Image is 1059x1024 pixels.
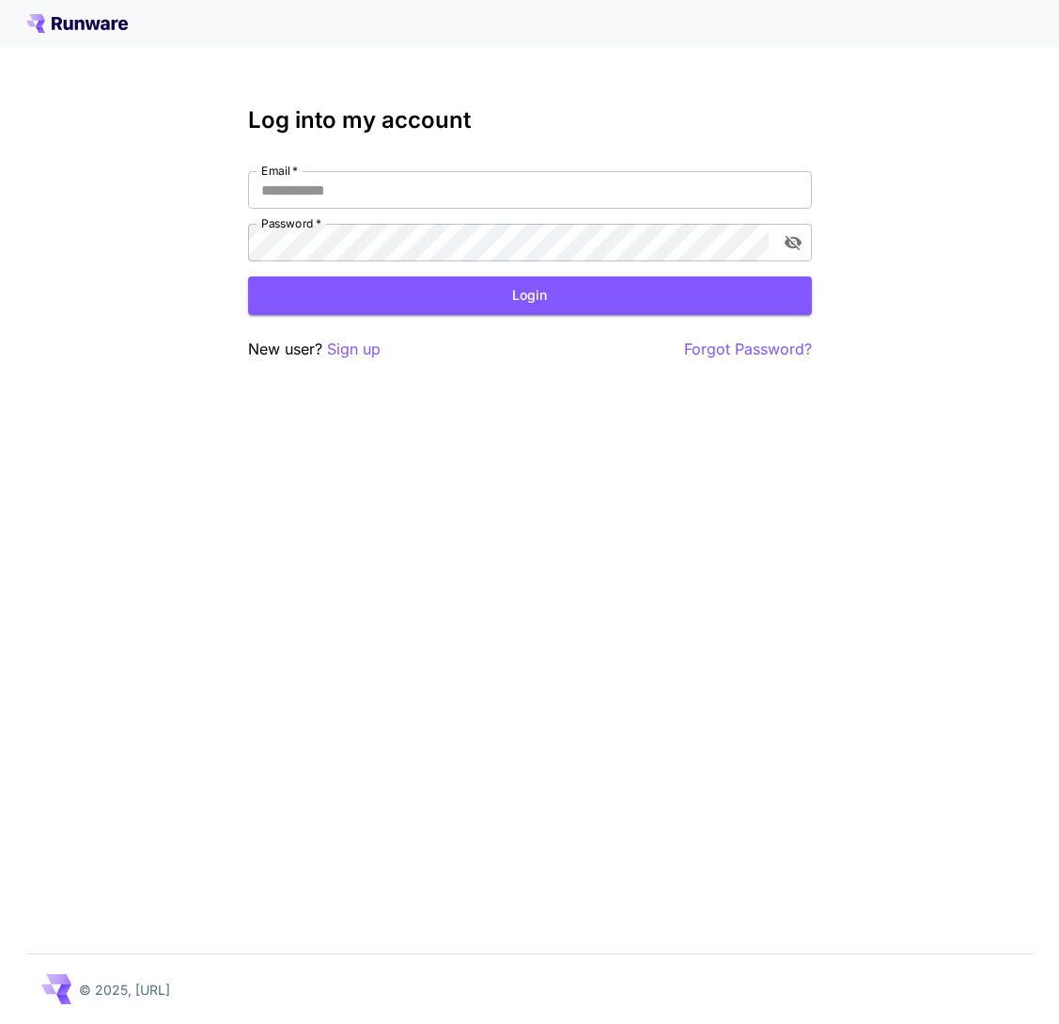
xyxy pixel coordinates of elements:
[261,163,298,179] label: Email
[79,980,170,1000] p: © 2025, [URL]
[248,276,812,315] button: Login
[248,338,381,361] p: New user?
[327,338,381,361] button: Sign up
[776,226,810,260] button: toggle password visibility
[248,107,812,134] h3: Log into my account
[261,215,321,231] label: Password
[684,338,812,361] button: Forgot Password?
